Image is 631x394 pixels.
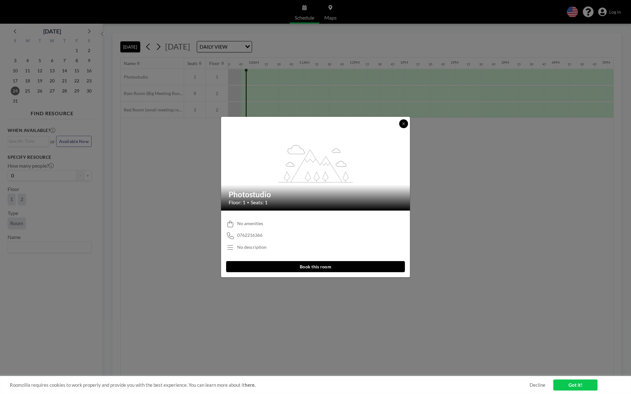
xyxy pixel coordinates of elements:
h2: Photostudio [229,190,403,199]
a: Decline [530,382,545,388]
span: Seats: 1 [251,199,267,206]
a: here. [245,382,255,388]
div: No description [237,244,267,250]
button: Book this room [226,261,405,272]
span: 0762216366 [237,232,262,238]
a: Got it! [553,379,598,391]
span: No amenities [237,221,263,226]
span: Floor: 1 [229,199,245,206]
span: • [247,200,249,205]
span: Roomzilla requires cookies to work properly and provide you with the best experience. You can lea... [10,382,530,388]
g: flex-grow: 1.2; [279,144,353,182]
